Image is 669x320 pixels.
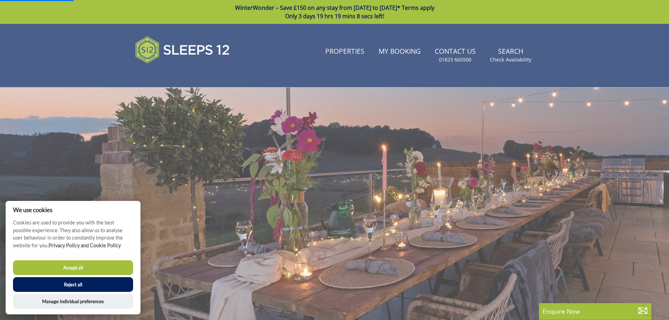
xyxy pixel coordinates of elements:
span: Only 3 days 19 hrs 19 mins 8 secs left! [285,12,384,20]
p: Enquire Now [543,307,648,316]
a: Contact Us01823 665500 [432,44,479,67]
p: Cookies are used to provide you with the best possible experience. They also allow us to analyse ... [6,219,140,254]
button: Reject all [13,277,133,292]
a: Properties [322,44,367,60]
iframe: Customer reviews powered by Trustpilot [132,72,205,78]
a: My Booking [376,44,424,60]
small: 01823 665500 [439,56,471,63]
h2: We use cookies [6,207,140,213]
button: Accept all [13,260,133,275]
a: Privacy Policy and Cookie Policy [48,242,121,248]
a: SearchCheck Availability [487,44,534,67]
small: Check Availability [490,56,531,63]
img: Sleeps 12 [135,32,230,67]
button: Manage Individual preferences [13,294,133,309]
